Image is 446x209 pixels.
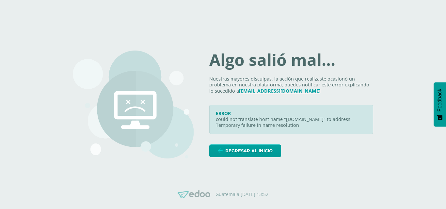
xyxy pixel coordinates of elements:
span: ERROR [216,110,231,116]
p: Guatemala [DATE] 13:52 [215,191,268,197]
span: Feedback [437,89,443,112]
button: Feedback - Mostrar encuesta [434,82,446,127]
img: Edoo [178,190,210,198]
span: Regresar al inicio [225,145,273,157]
a: [EMAIL_ADDRESS][DOMAIN_NAME] [239,88,321,94]
h1: Algo salió mal... [209,52,373,68]
p: could not translate host name "[DOMAIN_NAME]" to address: Temporary failure in name resolution [216,116,367,128]
img: 500.png [73,51,194,158]
p: Nuestras mayores disculpas, la acción que realizaste ocasionó un problema en nuestra plataforma, ... [209,76,373,94]
a: Regresar al inicio [209,144,281,157]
